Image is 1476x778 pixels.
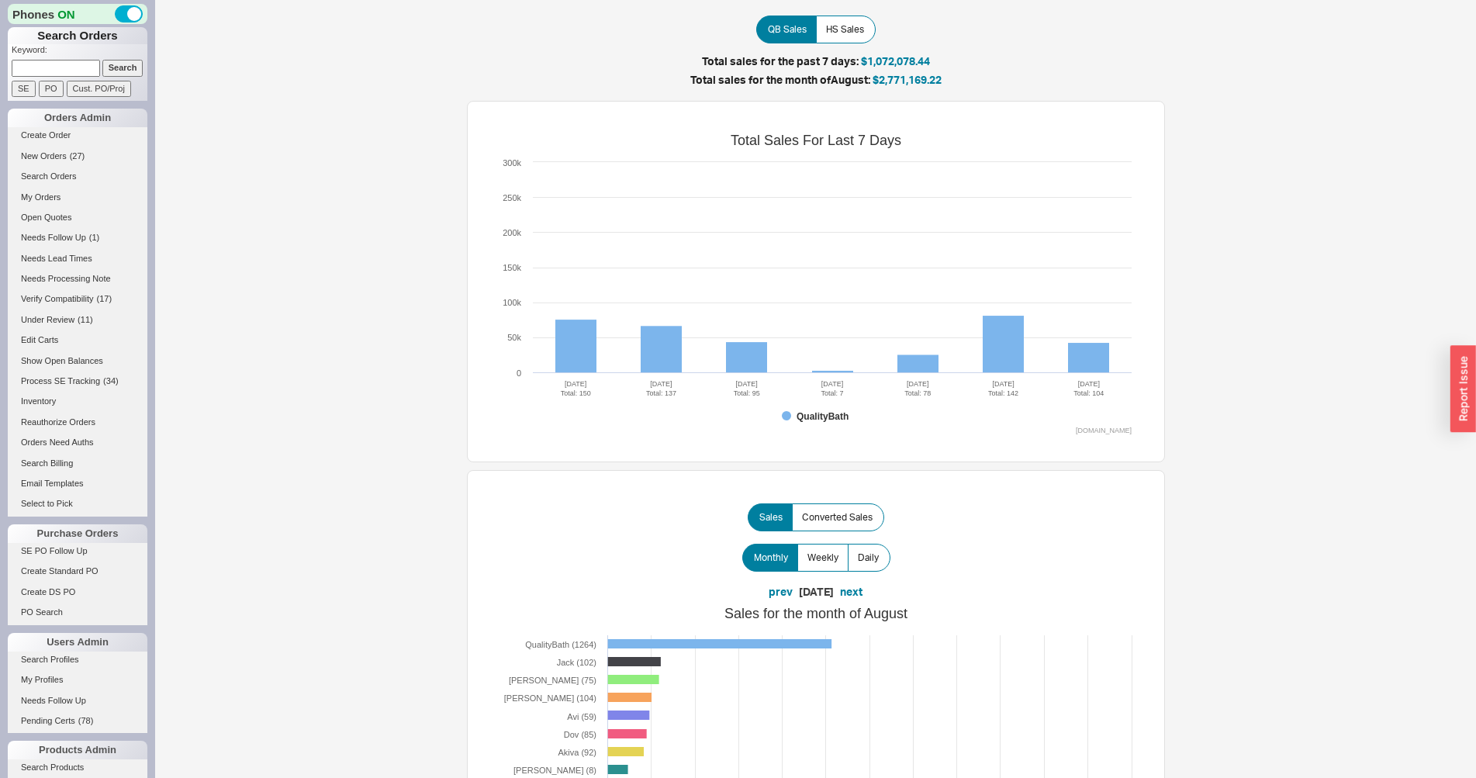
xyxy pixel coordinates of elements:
[103,376,119,386] span: ( 34 )
[503,298,521,307] text: 100k
[8,713,147,729] a: Pending Certs(78)
[858,552,879,564] span: Daily
[8,27,147,44] h1: Search Orders
[21,315,74,324] span: Under Review
[8,604,147,621] a: PO Search
[992,380,1014,388] tspan: [DATE]
[507,333,521,342] text: 50k
[799,584,834,600] div: [DATE]
[8,475,147,492] a: Email Templates
[645,389,676,397] tspan: Total: 137
[8,584,147,600] a: Create DS PO
[70,151,85,161] span: ( 27 )
[21,696,86,705] span: Needs Follow Up
[89,233,99,242] span: ( 1 )
[8,127,147,143] a: Create Order
[988,389,1018,397] tspan: Total: 142
[8,652,147,668] a: Search Profiles
[39,81,64,97] input: PO
[8,693,147,709] a: Needs Follow Up
[8,353,147,369] a: Show Open Balances
[564,380,586,388] tspan: [DATE]
[873,73,942,86] span: $2,771,169.22
[1075,427,1131,434] text: [DOMAIN_NAME]
[21,151,67,161] span: New Orders
[730,133,900,148] tspan: Total Sales For Last 7 Days
[797,411,849,422] tspan: QualityBath
[8,496,147,512] a: Select to Pick
[1073,389,1104,397] tspan: Total: 104
[8,543,147,559] a: SE PO Follow Up
[97,294,112,303] span: ( 17 )
[8,271,147,287] a: Needs Processing Note
[102,60,143,76] input: Search
[563,730,596,739] tspan: Dov (85)
[508,676,596,685] tspan: [PERSON_NAME] (75)
[8,633,147,652] div: Users Admin
[8,109,147,127] div: Orders Admin
[21,274,111,283] span: Needs Processing Note
[8,332,147,348] a: Edit Carts
[821,389,843,397] tspan: Total: 7
[21,716,75,725] span: Pending Certs
[556,658,596,667] tspan: Jack (102)
[78,315,93,324] span: ( 11 )
[567,712,596,721] tspan: Avi (59)
[807,552,838,564] span: Weekly
[861,54,930,67] span: $1,072,078.44
[503,263,521,272] text: 150k
[21,376,100,386] span: Process SE Tracking
[754,552,788,564] span: Monthly
[8,672,147,688] a: My Profiles
[513,766,596,775] tspan: [PERSON_NAME] (8)
[8,759,147,776] a: Search Products
[8,373,147,389] a: Process SE Tracking(34)
[8,414,147,430] a: Reauthorize Orders
[503,193,521,202] text: 250k
[12,81,36,97] input: SE
[525,640,596,649] tspan: QualityBath (1264)
[8,434,147,451] a: Orders Need Auths
[826,23,864,36] span: HS Sales
[650,380,672,388] tspan: [DATE]
[821,380,842,388] tspan: [DATE]
[840,584,862,600] button: next
[1077,380,1099,388] tspan: [DATE]
[558,748,596,757] tspan: Akiva (92)
[516,368,520,378] text: 0
[8,291,147,307] a: Verify Compatibility(17)
[12,44,147,60] p: Keyword:
[8,4,147,24] div: Phones
[759,511,783,524] span: Sales
[67,81,131,97] input: Cust. PO/Proj
[8,393,147,410] a: Inventory
[78,716,94,725] span: ( 78 )
[8,312,147,328] a: Under Review(11)
[8,148,147,164] a: New Orders(27)
[327,74,1305,85] h5: Total sales for the month of August :
[768,23,807,36] span: QB Sales
[8,209,147,226] a: Open Quotes
[904,389,931,397] tspan: Total: 78
[503,228,521,237] text: 200k
[8,168,147,185] a: Search Orders
[733,389,759,397] tspan: Total: 95
[21,233,86,242] span: Needs Follow Up
[8,189,147,206] a: My Orders
[503,693,596,703] tspan: [PERSON_NAME] (104)
[8,251,147,267] a: Needs Lead Times
[8,741,147,759] div: Products Admin
[907,380,928,388] tspan: [DATE]
[8,230,147,246] a: Needs Follow Up(1)
[8,563,147,579] a: Create Standard PO
[560,389,590,397] tspan: Total: 150
[735,380,757,388] tspan: [DATE]
[57,6,75,22] span: ON
[21,294,94,303] span: Verify Compatibility
[8,524,147,543] div: Purchase Orders
[503,158,521,168] text: 300k
[802,511,873,524] span: Converted Sales
[327,56,1305,67] h5: Total sales for the past 7 days:
[769,584,793,600] button: prev
[724,606,907,621] tspan: Sales for the month of August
